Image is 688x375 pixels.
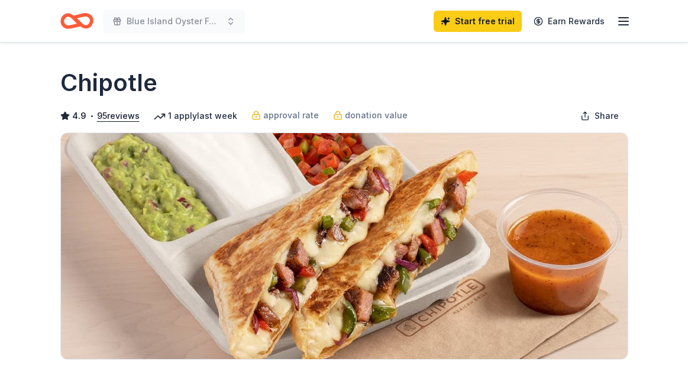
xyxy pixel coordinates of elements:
[89,111,93,121] span: •
[127,14,221,28] span: Blue Island Oyster Festival
[61,133,628,359] img: Image for Chipotle
[333,108,408,122] a: donation value
[571,104,628,128] button: Share
[60,66,157,99] h1: Chipotle
[103,9,245,33] button: Blue Island Oyster Festival
[263,108,319,122] span: approval rate
[595,109,619,123] span: Share
[434,11,522,32] a: Start free trial
[60,7,93,35] a: Home
[251,108,319,122] a: approval rate
[72,109,86,123] span: 4.9
[527,11,612,32] a: Earn Rewards
[345,108,408,122] span: donation value
[154,109,237,123] div: 1 apply last week
[97,109,140,123] button: 95reviews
